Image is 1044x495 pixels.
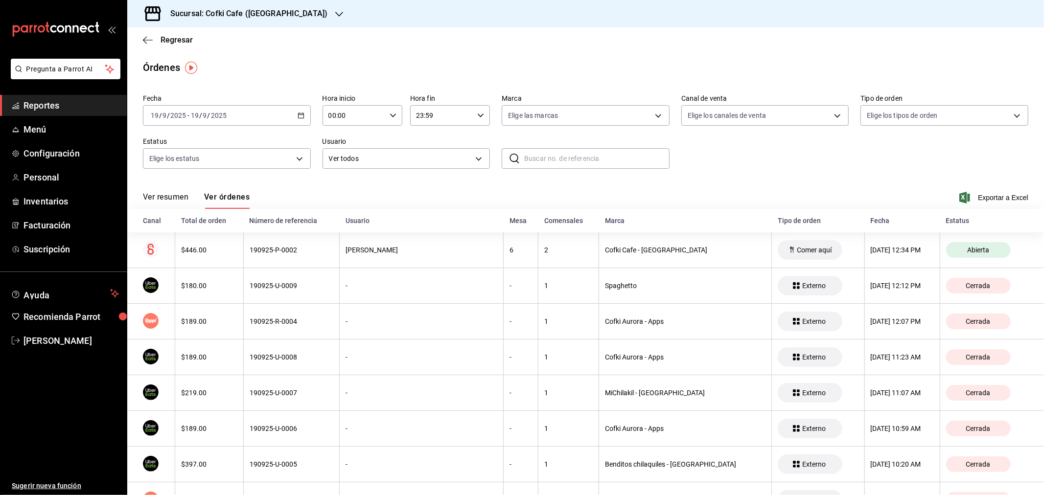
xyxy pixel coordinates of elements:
div: 1 [544,425,593,432]
label: Usuario [323,138,490,145]
input: Buscar no. de referencia [524,149,670,168]
button: Pregunta a Parrot AI [11,59,120,79]
span: - [187,112,189,119]
div: [DATE] 11:07 AM [871,389,934,397]
span: Menú [23,123,119,136]
div: $180.00 [181,282,237,290]
input: ---- [170,112,186,119]
div: - [510,353,532,361]
div: - [346,460,497,468]
button: Exportar a Excel [961,192,1028,203]
div: - [346,425,497,432]
span: Externo [798,353,830,361]
label: Marca [502,95,670,102]
span: Cerrada [962,317,995,325]
div: - [510,425,532,432]
span: Elige los estatus [149,154,199,163]
span: Sugerir nueva función [12,481,119,491]
div: $446.00 [181,246,237,254]
div: 190925-U-0005 [250,460,333,468]
div: Canal [143,217,169,225]
div: 190925-R-0004 [250,317,333,325]
button: Regresar [143,35,193,45]
span: Cerrada [962,282,995,290]
div: Cofki Aurora - Apps [605,317,766,325]
div: $189.00 [181,317,237,325]
span: Cerrada [962,389,995,397]
div: Cofki Aurora - Apps [605,425,766,432]
div: 190925-U-0006 [250,425,333,432]
div: 1 [544,460,593,468]
a: Pregunta a Parrot AI [7,71,120,81]
input: -- [203,112,208,119]
button: Ver órdenes [204,192,250,209]
div: MiChilakil - [GEOGRAPHIC_DATA] [605,389,766,397]
div: - [346,282,497,290]
div: - [346,353,497,361]
div: [DATE] 11:23 AM [871,353,934,361]
div: Usuario [346,217,498,225]
span: Elige las marcas [508,111,558,120]
input: -- [150,112,159,119]
div: $189.00 [181,425,237,432]
div: Marca [605,217,766,225]
span: / [199,112,202,119]
span: Ayuda [23,288,106,299]
div: Fecha [870,217,934,225]
button: Ver resumen [143,192,188,209]
div: 1 [544,389,593,397]
label: Estatus [143,138,311,145]
span: Recomienda Parrot [23,310,119,323]
input: -- [162,112,167,119]
div: - [510,389,532,397]
span: [PERSON_NAME] [23,334,119,347]
div: [DATE] 12:07 PM [871,317,934,325]
span: Externo [798,425,830,432]
div: Órdenes [143,60,180,75]
div: [DATE] 12:12 PM [871,282,934,290]
div: Total de orden [181,217,238,225]
div: Cofki Cafe - [GEOGRAPHIC_DATA] [605,246,766,254]
img: Tooltip marker [185,62,197,74]
div: $189.00 [181,353,237,361]
span: Cerrada [962,460,995,468]
div: [DATE] 10:59 AM [871,425,934,432]
div: 190925-P-0002 [250,246,333,254]
div: $219.00 [181,389,237,397]
span: Elige los canales de venta [688,111,766,120]
span: Cerrada [962,425,995,432]
span: Elige los tipos de orden [867,111,937,120]
span: Suscripción [23,243,119,256]
div: 1 [544,317,593,325]
span: Externo [798,389,830,397]
div: - [346,317,497,325]
span: Externo [798,317,830,325]
div: Mesa [510,217,533,225]
span: Ver todos [329,154,472,164]
span: Externo [798,282,830,290]
span: Personal [23,171,119,184]
div: 1 [544,282,593,290]
label: Hora inicio [323,95,402,102]
div: Benditos chilaquiles - [GEOGRAPHIC_DATA] [605,460,766,468]
div: 190925-U-0009 [250,282,333,290]
button: open_drawer_menu [108,25,116,33]
span: Reportes [23,99,119,112]
div: Cofki Aurora - Apps [605,353,766,361]
div: - [346,389,497,397]
div: - [510,282,532,290]
span: Cerrada [962,353,995,361]
label: Fecha [143,95,311,102]
div: Número de referencia [249,217,333,225]
label: Tipo de orden [860,95,1028,102]
div: [DATE] 12:34 PM [871,246,934,254]
span: Comer aquí [793,246,835,254]
div: Comensales [544,217,593,225]
div: [PERSON_NAME] [346,246,497,254]
span: Regresar [161,35,193,45]
div: [DATE] 10:20 AM [871,460,934,468]
div: - [510,317,532,325]
span: Externo [798,460,830,468]
span: / [208,112,210,119]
